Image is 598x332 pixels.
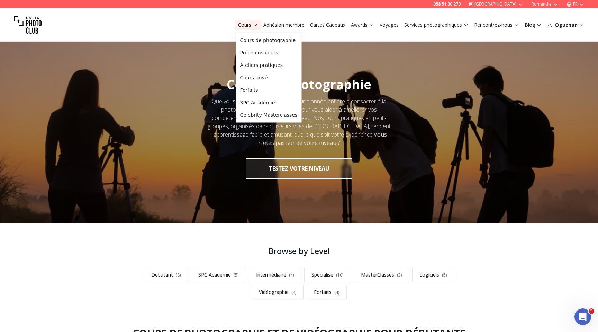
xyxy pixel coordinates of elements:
[304,268,351,282] a: Spécialisé(10)
[237,84,300,96] a: Forfaits
[144,268,188,282] a: Débutant(8)
[334,289,339,295] span: ( 4 )
[252,285,304,299] a: Vidéographie(4)
[433,1,461,7] a: 058 51 00 270
[289,272,294,278] span: ( 4 )
[474,21,519,28] a: Rencontrez-nous
[291,289,297,295] span: ( 4 )
[263,21,305,28] a: Adhésion membre
[547,21,584,28] div: Oguzhan
[237,96,300,109] a: SPC Académie
[261,20,307,30] button: Adhésion membre
[336,272,344,278] span: ( 10 )
[525,21,542,28] a: Blog
[522,20,544,30] button: Blog
[176,272,181,278] span: ( 8 )
[205,97,393,147] div: Que vous ayez quelques heures ou une année entière à consacrer à la photographie, nous sommes là ...
[354,268,409,282] a: MasterClasses(3)
[404,21,469,28] a: Services photographiques
[380,21,399,28] a: Voyages
[227,76,371,93] span: Cours de photographie
[249,268,301,282] a: Intermédiaire(4)
[377,20,401,30] button: Voyages
[412,268,454,282] a: Logiciels(5)
[246,158,352,179] button: TESTEZ VOTRE NIVEAU
[471,20,522,30] button: Rencontrez-nous
[397,272,402,278] span: ( 3 )
[574,308,591,325] iframe: Intercom live chat
[351,21,374,28] a: Awards
[237,71,300,84] a: Cours privé
[234,272,239,278] span: ( 5 )
[237,109,300,121] a: Celebrity Masterclasses
[348,20,377,30] button: Awards
[237,59,300,71] a: Ateliers pratiques
[238,21,258,28] a: Cours
[307,285,347,299] a: Forfaits(4)
[191,268,246,282] a: SPC Académie(5)
[401,20,471,30] button: Services photographiques
[235,20,261,30] button: Cours
[237,46,300,59] a: Prochains cours
[14,11,42,39] img: Swiss photo club
[307,20,348,30] button: Cartes Cadeaux
[589,308,594,314] span: 5
[442,272,447,278] span: ( 5 )
[310,21,345,28] a: Cartes Cadeaux
[237,34,300,46] a: Cours de photographie
[127,245,471,256] h3: Browse by Level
